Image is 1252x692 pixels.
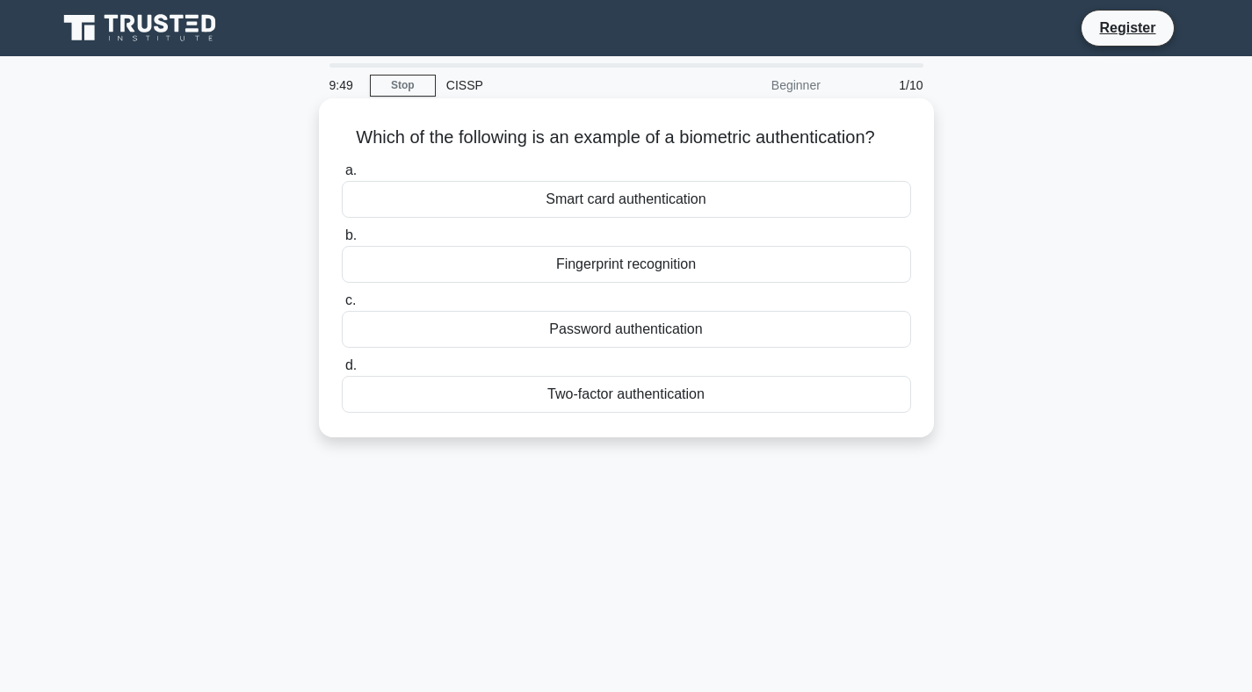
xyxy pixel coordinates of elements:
[345,292,356,307] span: c.
[677,68,831,103] div: Beginner
[370,75,436,97] a: Stop
[319,68,370,103] div: 9:49
[342,181,911,218] div: Smart card authentication
[345,357,357,372] span: d.
[345,162,357,177] span: a.
[345,227,357,242] span: b.
[342,246,911,283] div: Fingerprint recognition
[340,126,913,149] h5: Which of the following is an example of a biometric authentication?
[342,311,911,348] div: Password authentication
[1089,17,1166,39] a: Register
[831,68,934,103] div: 1/10
[436,68,677,103] div: CISSP
[342,376,911,413] div: Two-factor authentication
